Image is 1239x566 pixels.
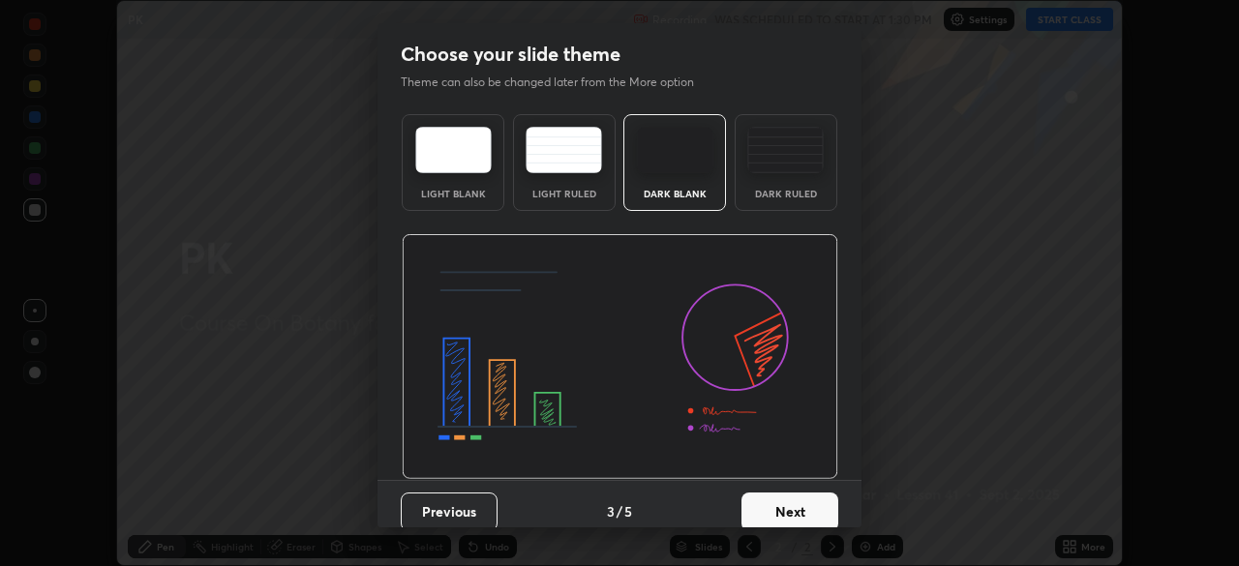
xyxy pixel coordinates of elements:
h2: Choose your slide theme [401,42,620,67]
img: lightTheme.e5ed3b09.svg [415,127,492,173]
div: Light Ruled [526,189,603,198]
button: Next [741,492,838,531]
div: Light Blank [414,189,492,198]
h4: 3 [607,501,615,521]
h4: / [617,501,622,521]
div: Dark Blank [636,189,713,198]
img: darkThemeBanner.d06ce4a2.svg [402,234,838,480]
p: Theme can also be changed later from the More option [401,74,714,91]
h4: 5 [624,501,632,521]
img: lightRuledTheme.5fabf969.svg [526,127,602,173]
div: Dark Ruled [747,189,825,198]
button: Previous [401,492,498,531]
img: darkRuledTheme.de295e13.svg [747,127,824,173]
img: darkTheme.f0cc69e5.svg [637,127,713,173]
